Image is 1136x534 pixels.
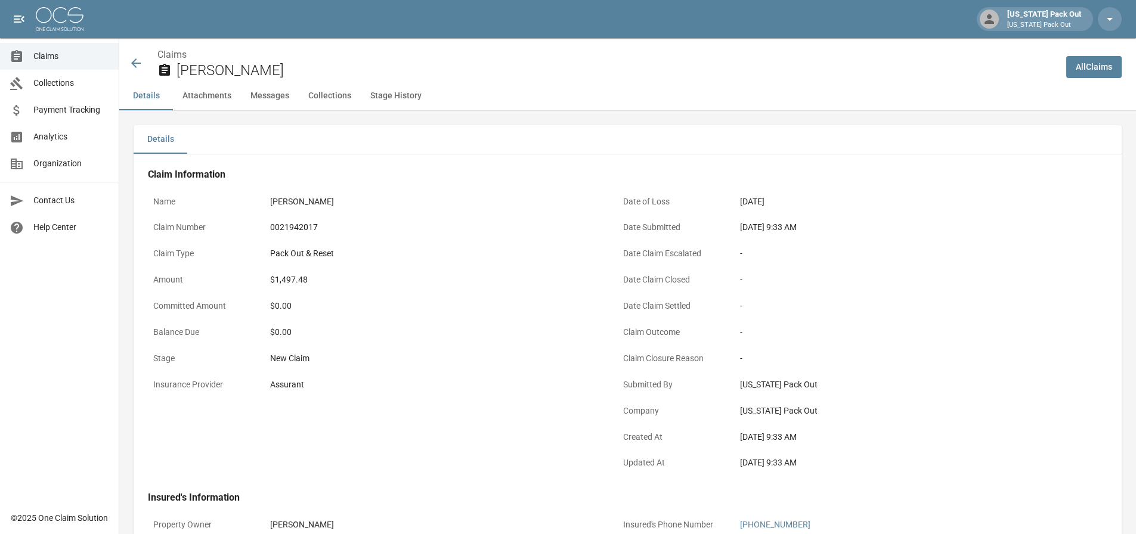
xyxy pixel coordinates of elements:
[157,49,187,60] a: Claims
[157,48,1057,62] nav: breadcrumb
[33,104,109,116] span: Payment Tracking
[740,195,764,208] div: [DATE]
[33,50,109,63] span: Claims
[148,492,1073,504] h4: Insured's Information
[36,7,83,31] img: ocs-logo-white-transparent.png
[148,216,255,239] p: Claim Number
[270,326,598,339] div: $0.00
[1066,56,1122,78] a: AllClaims
[618,399,725,423] p: Company
[270,221,318,234] div: 0021942017
[618,347,725,370] p: Claim Closure Reason
[270,378,304,391] div: Assurant
[270,274,308,286] div: $1,497.48
[148,242,255,265] p: Claim Type
[618,268,725,291] p: Date Claim Closed
[740,352,1068,365] div: -
[740,247,1068,260] div: -
[119,82,173,110] button: Details
[618,242,725,265] p: Date Claim Escalated
[361,82,431,110] button: Stage History
[177,62,1057,79] h2: [PERSON_NAME]
[740,431,1068,443] div: [DATE] 9:33 AM
[134,125,1122,154] div: details tabs
[618,190,725,213] p: Date of Loss
[1007,20,1081,30] p: [US_STATE] Pack Out
[119,82,1136,110] div: anchor tabs
[740,300,1068,312] div: -
[618,294,725,318] p: Date Claim Settled
[33,194,109,207] span: Contact Us
[148,373,255,396] p: Insurance Provider
[33,131,109,143] span: Analytics
[241,82,299,110] button: Messages
[740,457,1068,469] div: [DATE] 9:33 AM
[33,77,109,89] span: Collections
[740,326,1068,339] div: -
[33,157,109,170] span: Organization
[33,221,109,234] span: Help Center
[148,169,1073,181] h4: Claim Information
[148,321,255,344] p: Balance Due
[134,125,187,154] button: Details
[618,451,725,474] p: Updated At
[740,274,1068,286] div: -
[7,7,31,31] button: open drawer
[740,405,1068,417] div: [US_STATE] Pack Out
[618,216,725,239] p: Date Submitted
[148,190,255,213] p: Name
[1002,8,1086,30] div: [US_STATE] Pack Out
[618,321,725,344] p: Claim Outcome
[11,512,108,524] div: © 2025 One Claim Solution
[618,373,725,396] p: Submitted By
[270,352,598,365] div: New Claim
[740,520,810,529] a: [PHONE_NUMBER]
[270,195,334,208] div: [PERSON_NAME]
[148,268,255,291] p: Amount
[270,247,334,260] div: Pack Out & Reset
[148,347,255,370] p: Stage
[740,221,1068,234] div: [DATE] 9:33 AM
[740,378,1068,391] div: [US_STATE] Pack Out
[173,82,241,110] button: Attachments
[270,519,334,531] div: [PERSON_NAME]
[618,426,725,449] p: Created At
[148,294,255,318] p: Committed Amount
[270,300,598,312] div: $0.00
[299,82,361,110] button: Collections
